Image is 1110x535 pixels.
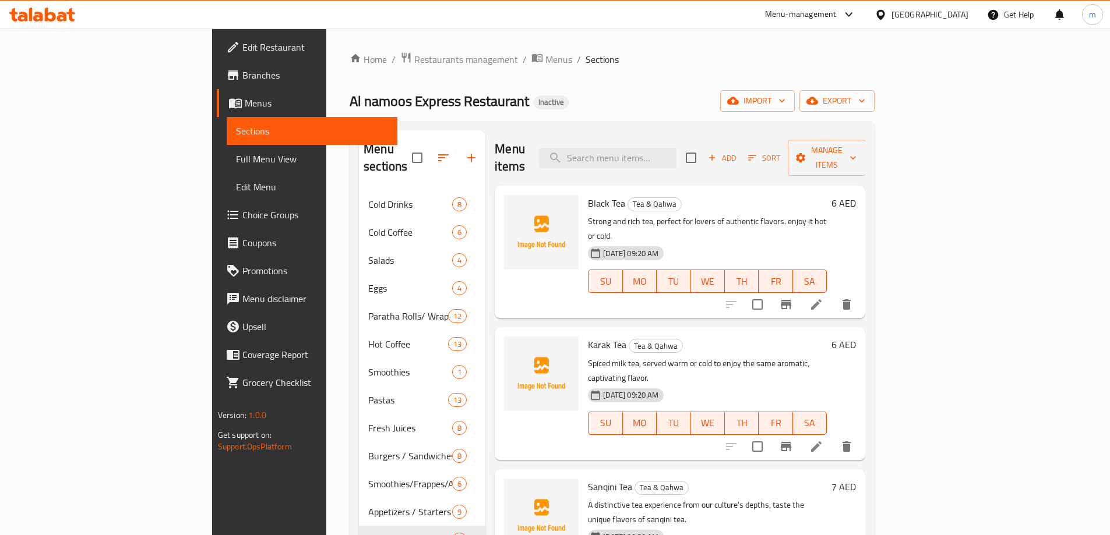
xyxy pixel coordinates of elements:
div: Salads [368,253,452,267]
span: Menus [545,52,572,66]
a: Grocery Checklist [217,369,397,396]
button: TU [657,412,690,435]
a: Edit Menu [227,173,397,201]
span: Sections [236,124,388,138]
span: Cold Coffee [368,225,452,239]
div: Tea & Qahwa [629,339,683,353]
span: 8 [453,199,466,210]
span: Coupons [242,236,388,250]
a: Promotions [217,257,397,285]
span: 8 [453,451,466,462]
span: 9 [453,506,466,518]
div: Inactive [534,95,569,109]
span: Tea & Qahwa [628,197,681,211]
div: items [448,309,467,323]
button: MO [623,412,657,435]
div: items [452,477,467,491]
span: Cold Drinks [368,197,452,211]
span: Select to update [745,434,770,459]
div: items [452,253,467,267]
span: TH [730,414,754,431]
a: Edit Restaurant [217,33,397,61]
div: Eggs4 [359,274,485,302]
button: WE [690,270,724,293]
span: WE [695,273,720,290]
span: TU [661,273,686,290]
button: Sort [745,149,783,167]
button: FR [759,412,792,435]
span: Grocery Checklist [242,375,388,389]
span: Upsell [242,320,388,334]
div: Smoothies/Frappes/Acai [368,477,452,491]
p: Strong and rich tea, perfect for lovers of authentic flavors. enjoy it hot or cold. [588,214,827,243]
span: SU [593,414,618,431]
div: Fresh Juices8 [359,414,485,442]
button: delete [833,433,861,460]
div: items [452,421,467,435]
span: Fresh Juices [368,421,452,435]
a: Menu disclaimer [217,285,397,313]
button: delete [833,290,861,318]
a: Support.OpsPlatform [218,439,292,454]
span: Coverage Report [242,348,388,362]
span: Black Tea [588,194,625,212]
span: Pastas [368,393,448,407]
button: SA [793,412,827,435]
div: Pastas13 [359,386,485,414]
span: Menu disclaimer [242,292,388,306]
span: 6 [453,227,466,238]
span: 4 [453,283,466,294]
img: Black Tea [504,195,579,270]
span: SA [798,414,822,431]
button: WE [690,412,724,435]
span: Al namoos Express Restaurant [350,88,529,114]
div: Cold Coffee6 [359,218,485,246]
div: Smoothies1 [359,358,485,386]
button: TU [657,270,690,293]
div: items [452,225,467,239]
span: SA [798,273,822,290]
span: TU [661,414,686,431]
span: Menus [245,96,388,110]
span: Manage items [797,143,857,172]
button: TH [725,270,759,293]
input: search [539,148,676,168]
div: Appetizers / Starters9 [359,498,485,526]
span: Burgers / Sandwiches [368,449,452,463]
button: export [799,90,875,112]
div: items [452,505,467,519]
img: Karak Tea [504,336,579,411]
div: Salads4 [359,246,485,274]
h6: 6 AED [831,336,856,353]
span: Inactive [534,97,569,107]
div: items [448,337,467,351]
span: 13 [449,395,466,406]
div: Tea & Qahwa [635,481,689,495]
span: Select section [679,146,703,170]
span: MO [628,414,652,431]
button: Branch-specific-item [772,433,800,460]
a: Edit menu item [809,440,823,453]
button: Manage items [788,140,866,176]
div: Smoothies/Frappes/Acai6 [359,470,485,498]
span: Full Menu View [236,152,388,166]
span: Add [706,151,738,165]
span: Paratha Rolls/ Wraps [368,309,448,323]
div: Menu-management [765,8,837,22]
a: Coverage Report [217,341,397,369]
p: Spiced milk tea, served warm or cold to enjoy the same aromatic, captivating flavor. [588,356,827,385]
span: FR [763,273,788,290]
a: Upsell [217,313,397,341]
span: Sanqini Tea [588,478,632,495]
h6: 7 AED [831,479,856,495]
button: import [720,90,795,112]
span: [DATE] 09:20 AM [598,389,663,401]
span: Select all sections [405,146,429,170]
span: Hot Coffee [368,337,448,351]
span: Choice Groups [242,208,388,222]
